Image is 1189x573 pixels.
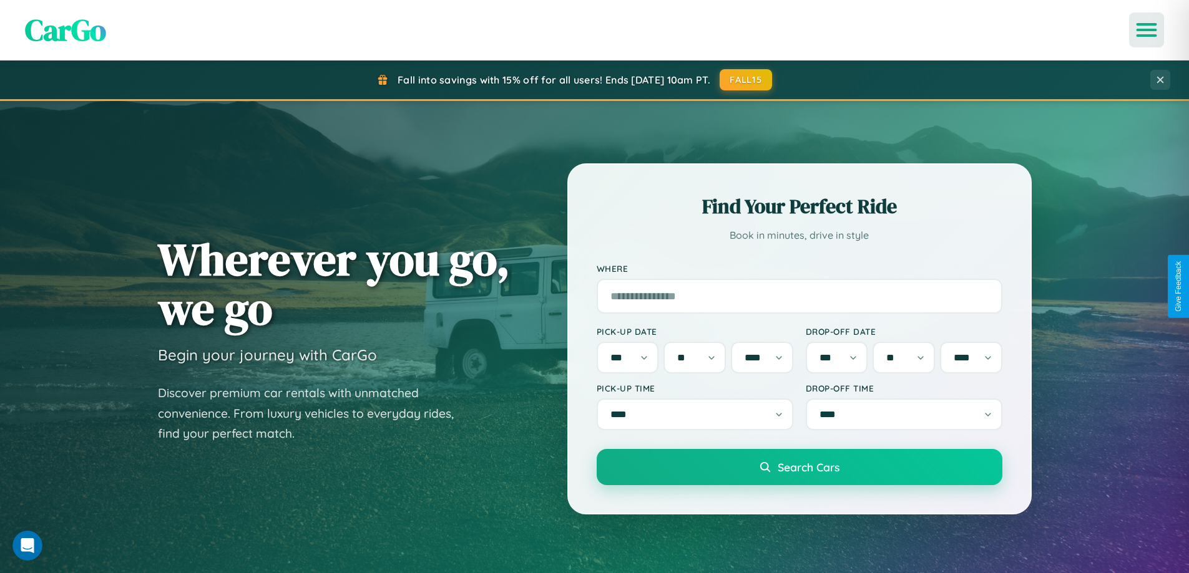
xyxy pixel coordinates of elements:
[1129,12,1164,47] button: Open menu
[597,193,1002,220] h2: Find Your Perfect Ride
[806,383,1002,393] label: Drop-off Time
[597,449,1002,485] button: Search Cars
[597,263,1002,274] label: Where
[778,460,839,474] span: Search Cars
[158,234,510,333] h1: Wherever you go, we go
[12,531,42,561] iframe: Intercom live chat
[158,383,470,444] p: Discover premium car rentals with unmatched convenience. From luxury vehicles to everyday rides, ...
[597,383,793,393] label: Pick-up Time
[597,226,1002,244] p: Book in minutes, drive in style
[158,345,377,364] h3: Begin your journey with CarGo
[1174,261,1183,312] div: Give Feedback
[806,326,1002,337] label: Drop-off Date
[597,326,793,337] label: Pick-up Date
[25,9,106,51] span: CarGo
[398,74,710,86] span: Fall into savings with 15% off for all users! Ends [DATE] 10am PT.
[720,69,772,90] button: FALL15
